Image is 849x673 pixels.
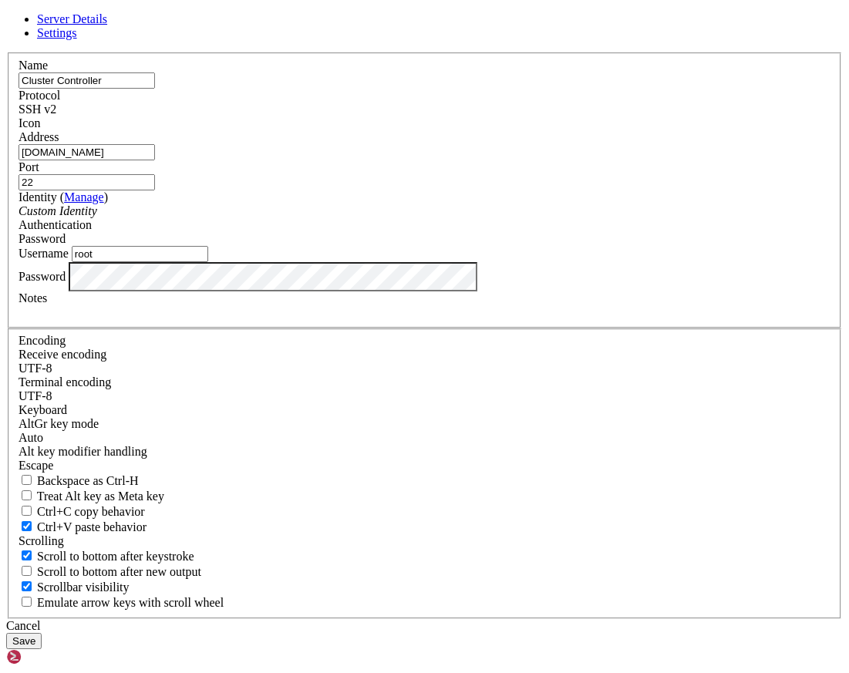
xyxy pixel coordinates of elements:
[19,232,830,246] div: Password
[19,144,155,160] input: Host Name or IP
[19,431,43,444] span: Auto
[37,26,77,39] a: Settings
[22,521,32,531] input: Ctrl+V paste behavior
[6,619,843,633] div: Cancel
[19,160,39,173] label: Port
[19,269,66,282] label: Password
[37,490,164,503] span: Treat Alt key as Meta key
[19,445,147,458] label: Controls how the Alt key is handled. Escape: Send an ESC prefix. 8-Bit: Add 128 to the typed char...
[37,520,147,533] span: Ctrl+V paste behavior
[19,247,69,260] label: Username
[60,190,108,204] span: ( )
[19,550,194,563] label: Whether to scroll to the bottom on any keystroke.
[22,581,32,591] input: Scrollbar visibility
[19,596,224,609] label: When using the alternative screen buffer, and DECCKM (Application Cursor Keys) is active, mouse w...
[72,246,208,262] input: Login Username
[19,291,47,305] label: Notes
[19,459,830,473] div: Escape
[19,362,52,375] span: UTF-8
[19,389,52,402] span: UTF-8
[19,103,830,116] div: SSH v2
[19,534,64,547] label: Scrolling
[19,204,830,218] div: Custom Identity
[6,633,42,649] button: Save
[37,550,194,563] span: Scroll to bottom after keystroke
[19,417,99,430] label: Set the expected encoding for data received from the host. If the encodings do not match, visual ...
[37,596,224,609] span: Emulate arrow keys with scroll wheel
[19,232,66,245] span: Password
[19,362,830,375] div: UTF-8
[19,505,145,518] label: Ctrl-C copies if true, send ^C to host if false. Ctrl-Shift-C sends ^C to host if true, copies if...
[22,490,32,500] input: Treat Alt key as Meta key
[19,389,830,403] div: UTF-8
[19,565,201,578] label: Scroll to bottom after new output.
[19,89,60,102] label: Protocol
[64,190,104,204] a: Manage
[19,580,130,594] label: The vertical scrollbar mode.
[22,550,32,560] input: Scroll to bottom after keystroke
[22,597,32,607] input: Emulate arrow keys with scroll wheel
[22,475,32,485] input: Backspace as Ctrl-H
[37,565,201,578] span: Scroll to bottom after new output
[19,59,48,72] label: Name
[19,334,66,347] label: Encoding
[19,103,56,116] span: SSH v2
[19,348,106,361] label: Set the expected encoding for data received from the host. If the encodings do not match, visual ...
[22,506,32,516] input: Ctrl+C copy behavior
[37,12,107,25] a: Server Details
[37,474,139,487] span: Backspace as Ctrl-H
[37,580,130,594] span: Scrollbar visibility
[19,174,155,190] input: Port Number
[19,130,59,143] label: Address
[19,190,108,204] label: Identity
[6,649,95,665] img: Shellngn
[19,72,155,89] input: Server Name
[19,459,53,472] span: Escape
[19,116,40,130] label: Icon
[37,505,145,518] span: Ctrl+C copy behavior
[19,520,147,533] label: Ctrl+V pastes if true, sends ^V to host if false. Ctrl+Shift+V sends ^V to host if true, pastes i...
[22,566,32,576] input: Scroll to bottom after new output
[19,218,92,231] label: Authentication
[19,490,164,503] label: Whether the Alt key acts as a Meta key or as a distinct Alt key.
[19,474,139,487] label: If true, the backspace should send BS ('\x08', aka ^H). Otherwise the backspace key should send '...
[19,375,111,389] label: The default terminal encoding. ISO-2022 enables character map translations (like graphics maps). ...
[19,431,830,445] div: Auto
[19,204,97,217] i: Custom Identity
[19,403,67,416] label: Keyboard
